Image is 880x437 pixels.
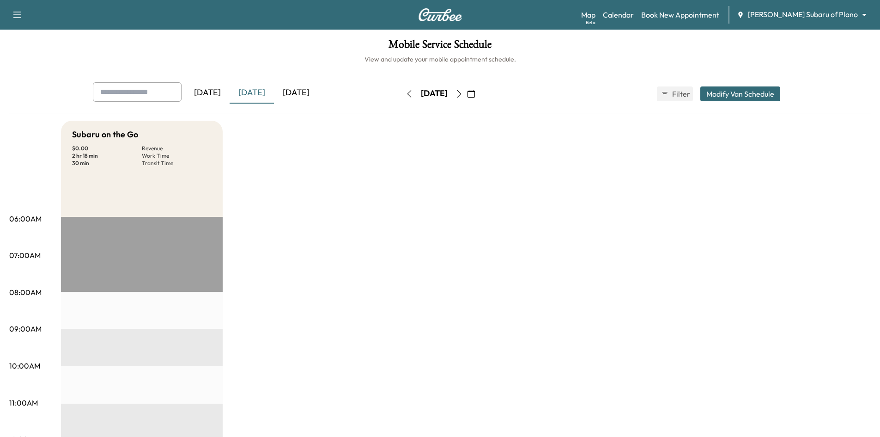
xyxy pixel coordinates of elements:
[72,145,142,152] p: $ 0.00
[418,8,462,21] img: Curbee Logo
[142,152,212,160] p: Work Time
[72,128,138,141] h5: Subaru on the Go
[581,9,595,20] a: MapBeta
[603,9,634,20] a: Calendar
[142,145,212,152] p: Revenue
[230,82,274,104] div: [DATE]
[9,55,871,64] h6: View and update your mobile appointment schedule.
[586,19,595,26] div: Beta
[274,82,318,104] div: [DATE]
[641,9,719,20] a: Book New Appointment
[9,287,42,298] p: 08:00AM
[185,82,230,104] div: [DATE]
[657,86,693,101] button: Filter
[421,88,448,99] div: [DATE]
[9,250,41,261] p: 07:00AM
[672,88,689,99] span: Filter
[142,160,212,167] p: Transit Time
[9,397,38,408] p: 11:00AM
[72,160,142,167] p: 30 min
[9,360,40,371] p: 10:00AM
[748,9,858,20] span: [PERSON_NAME] Subaru of Plano
[72,152,142,160] p: 2 hr 18 min
[9,323,42,334] p: 09:00AM
[9,213,42,224] p: 06:00AM
[700,86,780,101] button: Modify Van Schedule
[9,39,871,55] h1: Mobile Service Schedule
